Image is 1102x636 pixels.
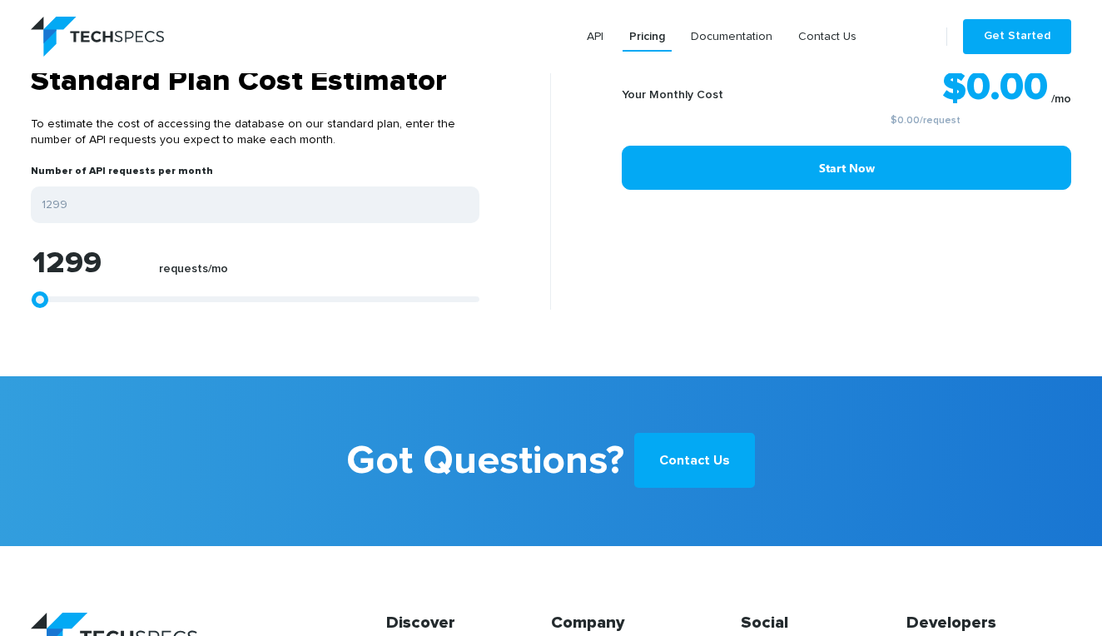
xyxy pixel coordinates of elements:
[942,67,1048,107] strong: $0.00
[346,426,624,496] b: Got Questions?
[792,22,863,52] a: Contact Us
[580,22,610,52] a: API
[31,165,213,186] label: Number of API requests per month
[779,116,1071,126] small: /request
[623,22,672,52] a: Pricing
[684,22,779,52] a: Documentation
[1051,93,1071,105] sub: /mo
[31,17,164,57] img: logo
[634,433,755,488] a: Contact Us
[622,146,1071,190] a: Start Now
[31,186,479,223] input: Enter your expected number of API requests
[622,89,723,101] b: Your Monthly Cost
[891,116,920,126] a: $0.00
[159,262,228,285] label: requests/mo
[963,19,1071,54] a: Get Started
[31,63,479,100] h3: Standard Plan Cost Estimator
[31,100,479,165] p: To estimate the cost of accessing the database on our standard plan, enter the number of API requ...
